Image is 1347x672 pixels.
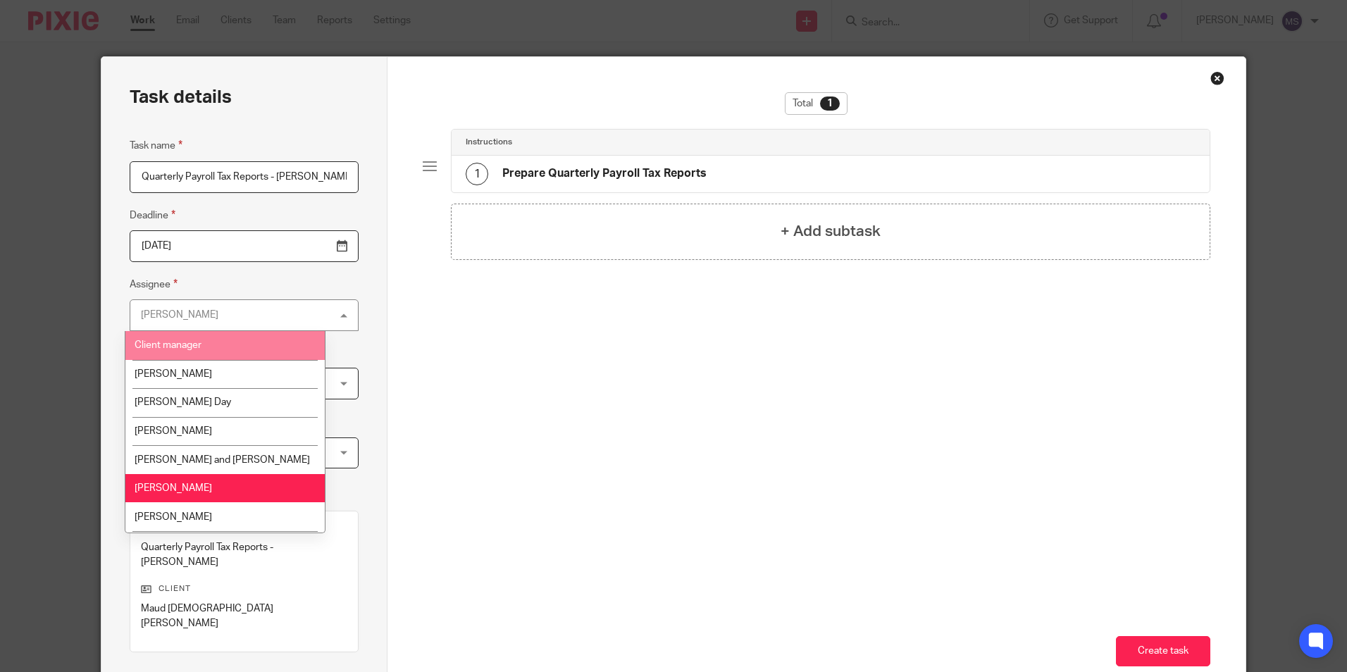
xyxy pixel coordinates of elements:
[141,583,347,595] p: Client
[135,483,212,493] span: [PERSON_NAME]
[130,137,182,154] label: Task name
[135,340,201,350] span: Client manager
[781,220,881,242] h4: + Add subtask
[141,540,347,569] p: Quarterly Payroll Tax Reports - [PERSON_NAME]
[135,369,212,379] span: [PERSON_NAME]
[130,161,359,193] input: Task name
[135,426,212,436] span: [PERSON_NAME]
[785,92,848,115] div: Total
[502,166,707,181] h4: Prepare Quarterly Payroll Tax Reports
[135,455,310,465] span: [PERSON_NAME] and [PERSON_NAME]
[130,85,232,109] h2: Task details
[130,207,175,223] label: Deadline
[820,97,840,111] div: 1
[1210,71,1224,85] div: Close this dialog window
[466,137,512,148] h4: Instructions
[466,163,488,185] div: 1
[130,230,359,262] input: Pick a date
[1116,636,1210,666] button: Create task
[141,602,347,630] p: Maud [DEMOGRAPHIC_DATA][PERSON_NAME]
[135,512,212,522] span: [PERSON_NAME]
[130,276,178,292] label: Assignee
[135,397,231,407] span: [PERSON_NAME] Day
[141,310,218,320] div: [PERSON_NAME]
